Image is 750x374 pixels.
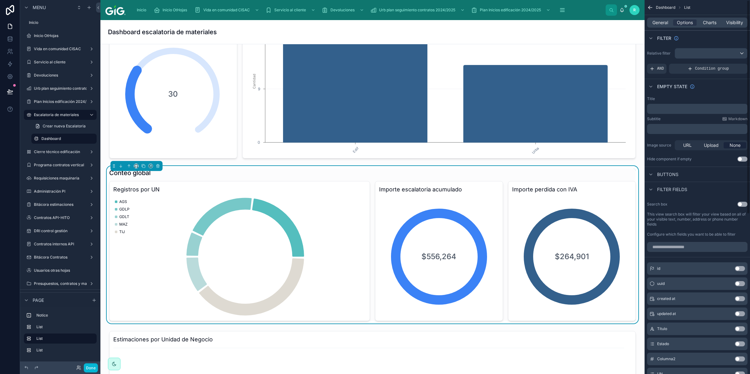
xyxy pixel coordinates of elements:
label: Programa contratos vertical [34,163,87,168]
span: Vida en comunidad CISAC [203,8,250,13]
span: Markdown [728,116,747,121]
span: R [633,8,636,13]
label: Subtitle [647,116,661,121]
a: Vida en comunidad CISAC [24,44,97,54]
a: Servicio al cliente [264,4,319,16]
label: Plan Inicios edificación 2024/2025 [34,99,95,104]
label: List [36,324,94,329]
a: Urb plan seguimiento contratos 2024/2025 [368,4,468,16]
label: Title [647,96,655,101]
button: Done [84,363,98,372]
div: scrollable content [131,3,606,17]
span: Options [677,19,693,26]
h1: Conteo global [109,168,151,177]
label: Cierre técnico edificación [34,149,87,154]
span: MAZ [119,222,128,227]
span: Visibility [726,19,743,26]
a: Escalatoria de materiales [24,110,97,120]
a: Urb plan seguimiento contratos 2024/2025 [24,83,97,93]
span: General [652,19,668,26]
label: Relative filter [647,51,672,56]
div: scrollable content [647,124,747,134]
a: Servicio al cliente [24,57,97,67]
label: Bitácora Contratos [34,255,87,260]
span: URL [683,142,692,148]
span: Inicio [137,8,146,13]
a: Bitácora Contratos [24,252,97,262]
span: TIJ [119,229,125,234]
div: Hide component if empty [647,157,692,162]
span: $264,901 [555,252,589,262]
label: List [36,348,94,353]
span: GDLP [119,207,130,212]
h1: Dashboard escalatoria de materiales [108,28,217,36]
span: updated at [657,311,676,316]
label: Bitácora estimaciones [34,202,87,207]
span: Filter fields [657,186,687,193]
label: Contratos API-HITO [34,215,87,220]
h3: Importe perdida con IVA [512,185,632,194]
span: Dashboard [656,5,675,10]
label: List [36,336,92,341]
div: scrollable content [647,104,747,114]
a: Requisiciones maquinaria [24,173,97,183]
label: Presupuestos, contratos y materiales [34,281,100,286]
label: Usuarios otras hojas [34,268,95,273]
span: id [657,266,660,271]
span: Inicio OtHojas [163,8,187,13]
span: List [684,5,690,10]
label: Dashboard [41,136,93,141]
label: Administración PI [34,189,87,194]
span: Título [657,326,667,331]
a: Programa contratos vertical [24,160,97,170]
a: Bitácora estimaciones [24,200,97,210]
a: Inicio OtHojas [24,31,97,41]
label: Image source [647,143,672,148]
span: Page [33,297,44,303]
span: created at [657,296,675,301]
a: Contratos API-HITO [24,213,97,223]
span: Menu [33,4,46,11]
span: Buttons [657,171,678,178]
h3: Importe escalatoria acumulado [379,185,499,194]
span: Urb plan seguimiento contratos 2024/2025 [379,8,455,13]
a: Plan Inicios edificación 2024/2025 [24,97,97,107]
span: AGS [119,199,127,204]
a: Devoluciones [24,70,97,80]
label: Requisiciones maquinaria [34,176,87,181]
span: Condition group [695,66,729,71]
a: Dashboard [31,134,97,144]
h3: Registros por UN [113,185,366,194]
a: Usuarios otras hojas [24,265,97,275]
img: App logo [105,5,126,15]
span: Charts [703,19,716,26]
label: Notice [36,313,94,318]
label: Vida en comunidad CISAC [34,46,87,51]
label: Servicio al cliente [34,60,87,65]
span: $556,264 [421,252,456,262]
span: uuid [657,281,665,286]
span: Crear nueva Escalatoria [43,124,86,129]
a: Crear nueva Escalatoria [31,121,97,131]
a: Markdown [722,116,747,121]
a: Administración PI [24,186,97,196]
div: chart [113,196,366,317]
label: Escalatoria de materiales [34,112,84,117]
a: Vida en comunidad CISAC [193,4,262,16]
span: Columna2 [657,356,675,361]
a: Inicio OtHojas [152,4,191,16]
label: Devoluciones [34,73,87,78]
span: AND [657,66,664,71]
span: GDLT [119,214,129,219]
span: Devoluciones [330,8,355,13]
div: scrollable content [20,307,100,361]
a: DRI control gestión [24,226,97,236]
a: Plan Inicios edificación 2024/2025 [469,4,554,16]
label: Urb plan seguimiento contratos 2024/2025 [34,86,110,91]
span: Empty state [657,83,687,90]
label: Search box [647,202,667,207]
span: Plan Inicios edificación 2024/2025 [480,8,541,13]
span: Upload [704,142,719,148]
a: Contratos internos API [24,239,97,249]
span: Estado [657,341,669,346]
